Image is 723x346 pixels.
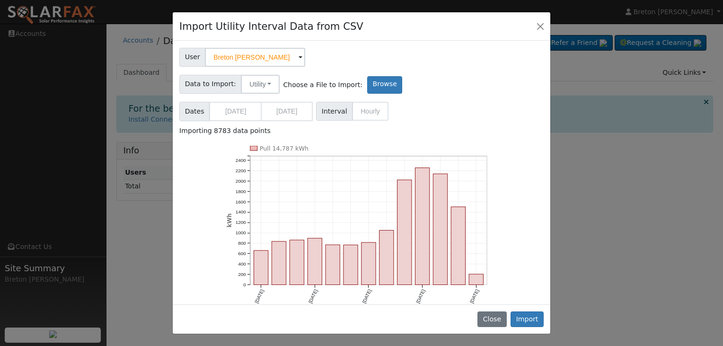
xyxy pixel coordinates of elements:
[238,240,246,246] text: 800
[316,102,353,121] span: Interval
[308,239,322,285] rect: onclick=""
[511,311,544,328] button: Import
[361,242,376,285] rect: onclick=""
[254,250,268,284] rect: onclick=""
[344,245,358,285] rect: onclick=""
[179,126,544,136] div: Importing 8783 data points
[235,230,246,235] text: 1000
[326,245,340,284] rect: onclick=""
[243,282,246,287] text: 0
[433,174,448,285] rect: onclick=""
[235,199,246,204] text: 1600
[259,145,308,152] text: Pull 14,787 kWh
[308,289,318,304] text: [DATE]
[179,102,210,121] span: Dates
[290,240,304,285] rect: onclick=""
[241,75,280,94] button: Utility
[415,168,430,284] rect: onclick=""
[235,210,246,215] text: 1400
[179,48,205,67] span: User
[235,178,246,184] text: 2000
[238,272,246,277] text: 200
[469,275,484,285] rect: onclick=""
[469,289,480,304] text: [DATE]
[415,289,426,304] text: [DATE]
[534,19,547,33] button: Close
[235,220,246,225] text: 1200
[179,19,363,34] h4: Import Utility Interval Data from CSV
[379,231,394,285] rect: onclick=""
[235,158,246,163] text: 2400
[361,289,372,304] text: [DATE]
[205,48,305,67] input: Select a User
[254,289,265,304] text: [DATE]
[477,311,506,328] button: Close
[397,180,412,285] rect: onclick=""
[235,168,246,173] text: 2200
[272,241,286,285] rect: onclick=""
[179,75,241,94] span: Data to Import:
[367,76,402,94] label: Browse
[238,261,246,266] text: 400
[283,80,362,90] span: Choose a File to Import:
[451,207,466,285] rect: onclick=""
[235,189,246,194] text: 1800
[226,213,233,228] text: kWh
[238,251,246,256] text: 600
